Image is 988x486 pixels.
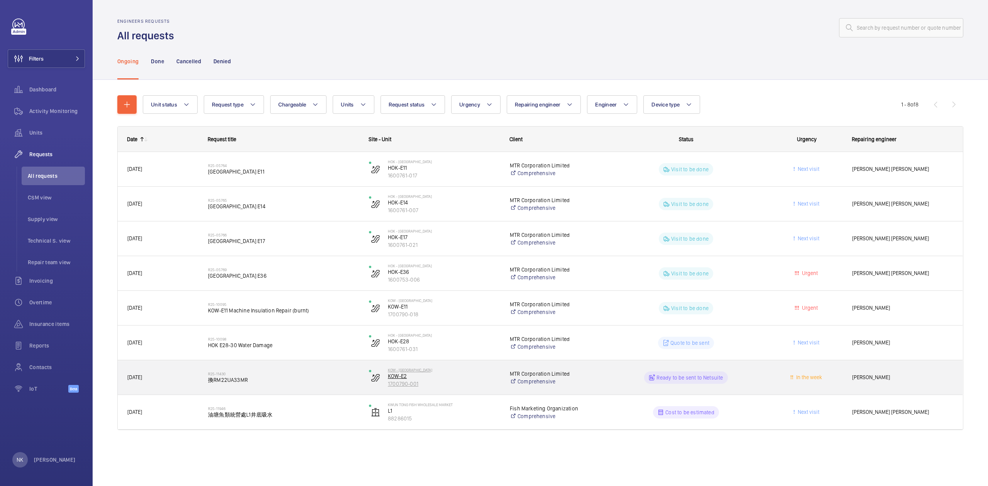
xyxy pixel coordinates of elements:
p: MTR Corporation Limited [510,370,601,378]
button: Engineer [587,95,637,114]
h2: Engineers requests [117,19,179,24]
p: HOK-E11 [388,164,500,172]
h2: R25-11946 [208,406,359,411]
a: Comprehensive [510,308,601,316]
p: 1600753-006 [388,276,500,283]
span: KOW-E11 Machine Insulation Repair (burnt) [208,307,359,314]
p: Fish Marketing Organization [510,405,601,412]
button: Request status [381,95,445,114]
a: Comprehensive [510,169,601,177]
span: Request title [208,136,236,142]
span: Next visit [796,235,819,241]
span: of [910,101,915,108]
a: Comprehensive [510,343,601,351]
span: Repair team view [28,258,85,266]
a: Comprehensive [510,204,601,212]
a: Comprehensive [510,239,601,246]
p: Visit to be done [671,235,709,243]
p: KOW - [GEOGRAPHIC_DATA] [388,368,500,372]
p: KOW-E11 [388,303,500,310]
span: Next visit [796,201,819,207]
span: Urgent [800,305,818,311]
p: 1700790-018 [388,310,500,318]
span: Beta [68,385,79,393]
span: Contacts [29,363,85,371]
span: [DATE] [127,235,142,241]
a: Comprehensive [510,412,601,420]
p: Ready to be sent to Netsuite [656,374,723,381]
a: Comprehensive [510,378,601,385]
p: Quote to be sent [670,339,709,347]
a: Comprehensive [510,273,601,281]
span: Repairing engineer [515,101,561,108]
img: escalator.svg [371,234,380,243]
button: Device type [643,95,700,114]
p: Kwun Tong Fish Wholesale Market [388,402,500,407]
p: Denied [213,57,231,65]
p: Visit to be done [671,200,709,208]
span: [GEOGRAPHIC_DATA] E11 [208,168,359,175]
span: [GEOGRAPHIC_DATA] E14 [208,202,359,210]
span: Urgency [459,101,480,108]
p: MTR Corporation Limited [510,335,601,343]
img: escalator.svg [371,304,380,313]
p: HOK - [GEOGRAPHIC_DATA] [388,194,500,199]
span: Repairing engineer [852,136,897,142]
h2: R25-05765 [208,198,359,202]
p: Cost to be estimated [665,408,714,416]
span: Next visit [796,409,819,415]
button: Request type [204,95,264,114]
span: Status [679,136,694,142]
p: HOK-E14 [388,199,500,206]
button: Chargeable [270,95,327,114]
h2: R25-05764 [208,163,359,168]
span: 1 - 8 8 [901,102,919,107]
span: [DATE] [127,201,142,207]
span: Device type [651,101,680,108]
div: Date [127,136,137,142]
span: Next visit [796,166,819,172]
span: Engineer [595,101,617,108]
span: Requests [29,150,85,158]
span: CSM view [28,194,85,201]
button: Filters [8,49,85,68]
span: Reports [29,342,85,349]
p: NK [17,456,23,464]
p: 1600761-031 [388,345,500,353]
span: Client [509,136,523,142]
p: Visit to be done [671,165,709,173]
button: Units [333,95,374,114]
span: [PERSON_NAME] [852,373,953,382]
img: escalator.svg [371,269,380,278]
p: MTR Corporation Limited [510,231,601,239]
span: 油塘魚類統營處L1井底吸水 [208,411,359,418]
span: [PERSON_NAME] [PERSON_NAME] [852,234,953,243]
span: Unit status [151,101,177,108]
p: MTR Corporation Limited [510,196,601,204]
span: Units [341,101,354,108]
span: [GEOGRAPHIC_DATA] E17 [208,237,359,245]
h2: R25-10098 [208,337,359,341]
button: Urgency [451,95,501,114]
span: [DATE] [127,374,142,380]
p: HOK - [GEOGRAPHIC_DATA] [388,159,500,164]
span: IoT [29,385,68,393]
span: HOK E28-30 Water Damage [208,341,359,349]
span: Technical S. view [28,237,85,245]
p: KOW - [GEOGRAPHIC_DATA] [388,298,500,303]
span: All requests [28,172,85,180]
span: Activity Monitoring [29,107,85,115]
span: [PERSON_NAME] [PERSON_NAME] [852,165,953,174]
img: elevator.svg [371,408,380,417]
p: HOK-E36 [388,268,500,276]
p: 1600761-007 [388,206,500,214]
p: HOK - [GEOGRAPHIC_DATA] [388,333,500,337]
p: HOK - [GEOGRAPHIC_DATA] [388,229,500,233]
span: Urgent [800,270,818,276]
button: Repairing engineer [507,95,581,114]
span: Urgency [797,136,817,142]
p: MTR Corporation Limited [510,300,601,308]
p: Visit to be done [671,304,709,312]
p: MTR Corporation Limited [510,162,601,169]
input: Search by request number or quote number [839,18,963,37]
